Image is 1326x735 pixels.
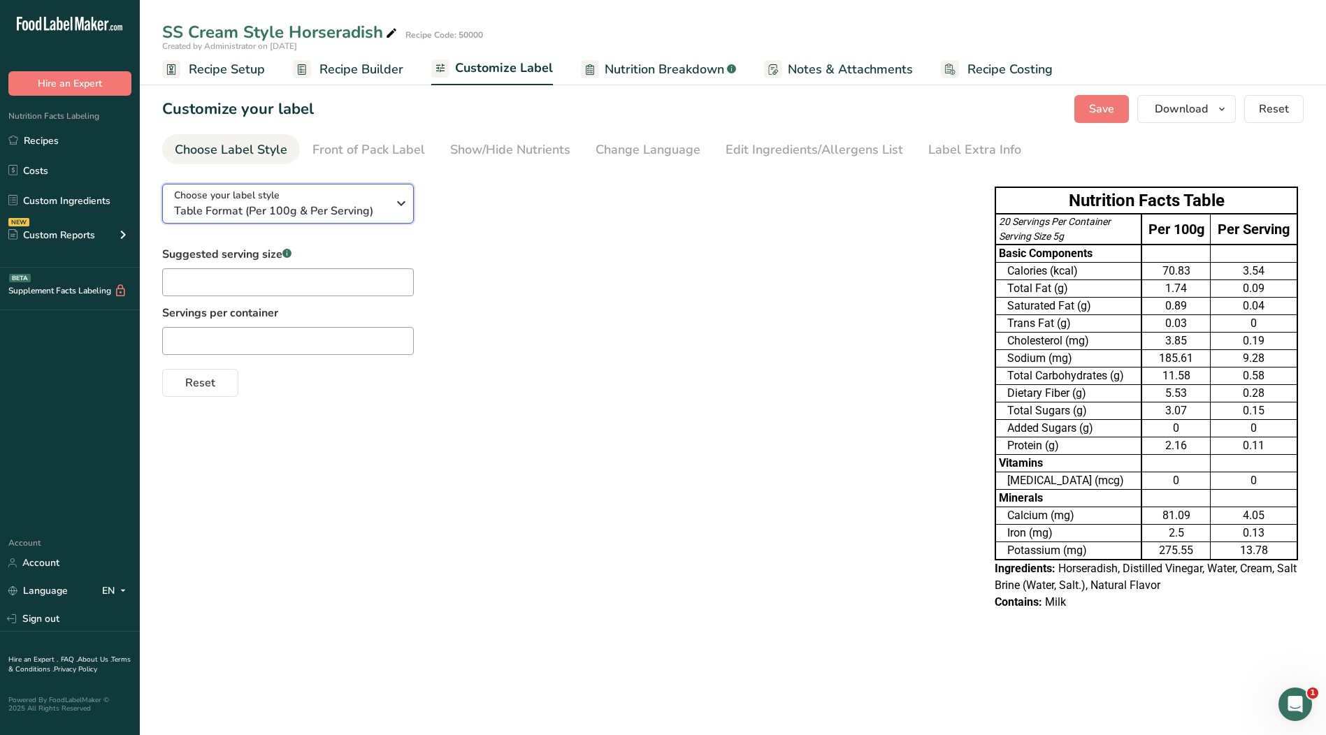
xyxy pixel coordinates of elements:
[1211,214,1297,245] td: Per Serving
[995,542,1141,560] td: Potassium (mg)
[605,60,724,79] span: Nutrition Breakdown
[1213,280,1294,297] div: 0.09
[185,374,215,391] span: Reset
[995,455,1141,472] td: Vitamins
[1213,525,1294,541] div: 0.13
[405,29,483,41] div: Recipe Code: 50000
[995,562,1297,592] span: Horseradish, Distilled Vinegar, Water, Cream, Salt Brine (Water, Salt.), Natural Flavor
[174,203,387,219] span: Table Format (Per 100g & Per Serving)
[1074,95,1129,123] button: Save
[1145,298,1207,314] div: 0.89
[1145,402,1207,419] div: 3.07
[1259,101,1289,117] span: Reset
[8,655,58,664] a: Hire an Expert .
[1213,263,1294,279] div: 3.54
[995,245,1141,263] td: Basic Components
[995,562,1055,575] span: Ingredients:
[1137,95,1236,123] button: Download
[928,140,1021,159] div: Label Extra Info
[995,367,1141,385] td: Total Carbohydrates (g)
[967,60,1053,79] span: Recipe Costing
[1145,263,1207,279] div: 70.83
[8,228,95,242] div: Custom Reports
[8,655,131,674] a: Terms & Conditions .
[995,507,1141,525] td: Calcium (mg)
[1244,95,1304,123] button: Reset
[162,20,400,45] div: SS Cream Style Horseradish
[1145,437,1207,454] div: 2.16
[995,420,1141,437] td: Added Sugars (g)
[293,54,403,85] a: Recipe Builder
[1278,687,1312,721] iframe: Intercom live chat
[995,187,1297,214] th: Nutrition Facts Table
[1145,507,1207,524] div: 81.09
[189,60,265,79] span: Recipe Setup
[8,578,68,603] a: Language
[995,263,1141,280] td: Calories (kcal)
[1213,385,1294,402] div: 0.28
[995,437,1141,455] td: Protein (g)
[1155,101,1208,117] span: Download
[162,305,414,321] label: Servings per container
[995,595,1042,609] span: Contains:
[1213,402,1294,419] div: 0.15
[1213,507,1294,524] div: 4.05
[1213,298,1294,314] div: 0.04
[431,52,553,86] a: Customize Label
[1145,385,1207,402] div: 5.53
[995,280,1141,298] td: Total Fat (g)
[319,60,403,79] span: Recipe Builder
[596,140,700,159] div: Change Language
[162,41,297,52] span: Created by Administrator on [DATE]
[995,350,1141,367] td: Sodium (mg)
[8,696,131,713] div: Powered By FoodLabelMaker © 2025 All Rights Reserved
[1145,472,1207,489] div: 0
[1145,280,1207,297] div: 1.74
[1213,350,1294,367] div: 9.28
[941,54,1053,85] a: Recipe Costing
[102,583,131,599] div: EN
[1213,437,1294,454] div: 0.11
[174,188,280,203] span: Choose your label style
[61,655,78,664] a: FAQ .
[1213,367,1294,384] div: 0.58
[999,231,1051,242] span: Serving Size
[788,60,913,79] span: Notes & Attachments
[1045,595,1066,609] span: Milk
[1213,420,1294,437] div: 0
[1145,315,1207,332] div: 0.03
[995,333,1141,350] td: Cholesterol (mg)
[1213,315,1294,332] div: 0
[995,472,1141,490] td: [MEDICAL_DATA] (mcg)
[1213,472,1294,489] div: 0
[175,140,287,159] div: Choose Label Style
[1053,231,1064,242] span: 5g
[1213,542,1294,559] div: 13.78
[1213,333,1294,349] div: 0.19
[1145,525,1207,541] div: 2.5
[999,214,1138,229] div: 20 Servings Per Container
[312,140,425,159] div: Front of Pack Label
[1145,333,1207,349] div: 3.85
[995,525,1141,542] td: Iron (mg)
[455,59,553,78] span: Customize Label
[54,664,97,674] a: Privacy Policy
[1141,214,1211,245] td: Per 100g
[1145,367,1207,384] div: 11.58
[1145,420,1207,437] div: 0
[8,71,131,96] button: Hire an Expert
[726,140,903,159] div: Edit Ingredients/Allergens List
[162,184,414,224] button: Choose your label style Table Format (Per 100g & Per Serving)
[9,274,31,282] div: BETA
[8,218,29,226] div: NEW
[1145,350,1207,367] div: 185.61
[162,54,265,85] a: Recipe Setup
[162,369,238,397] button: Reset
[1089,101,1114,117] span: Save
[162,246,414,263] label: Suggested serving size
[995,315,1141,333] td: Trans Fat (g)
[1307,687,1318,699] span: 1
[995,385,1141,402] td: Dietary Fiber (g)
[764,54,913,85] a: Notes & Attachments
[995,490,1141,507] td: Minerals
